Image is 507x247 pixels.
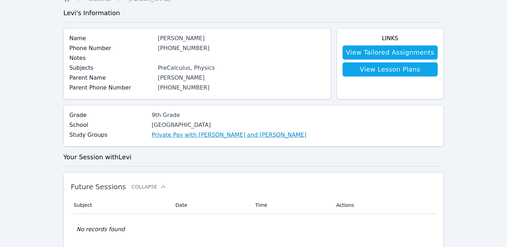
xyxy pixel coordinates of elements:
a: [PHONE_NUMBER] [158,84,209,91]
label: Subjects [69,64,154,72]
th: Actions [332,197,436,214]
a: Private Pay with [PERSON_NAME] and [PERSON_NAME] [152,131,306,139]
th: Date [171,197,251,214]
label: Study Groups [69,131,148,139]
label: Parent Name [69,74,154,82]
label: Name [69,34,154,43]
label: Phone Number [69,44,154,53]
th: Subject [71,197,171,214]
a: View Tailored Assignments [343,45,438,60]
div: 9th Grade [152,111,306,119]
span: Future Sessions [71,183,126,191]
a: View Lesson Plans [343,62,438,76]
label: School [69,121,148,129]
h4: Links [343,34,438,43]
h3: Your Session with Levi [63,152,444,162]
button: Collapse [132,183,167,190]
a: [PHONE_NUMBER] [158,45,209,51]
div: [GEOGRAPHIC_DATA] [152,121,306,129]
div: PreCalculus, Physics [158,64,325,72]
td: No records found [71,214,436,245]
label: Parent Phone Number [69,84,154,92]
div: [PERSON_NAME] [158,34,325,43]
label: Grade [69,111,148,119]
h3: Levi 's Information [63,8,444,18]
th: Time [251,197,332,214]
div: [PERSON_NAME] [158,74,325,82]
label: Notes [69,54,154,62]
